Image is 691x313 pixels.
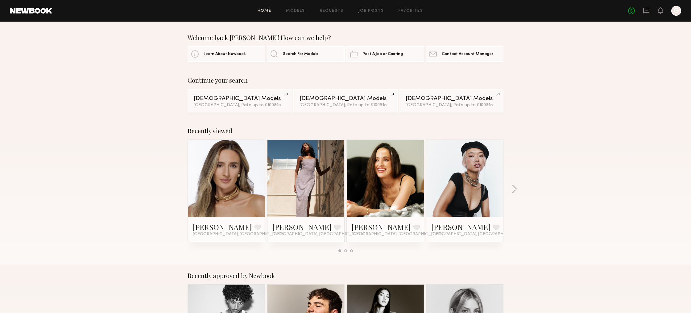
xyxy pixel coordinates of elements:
div: Continue your search [188,77,503,84]
span: [GEOGRAPHIC_DATA], [GEOGRAPHIC_DATA] [431,232,523,237]
div: [GEOGRAPHIC_DATA], Rate up to $100 [300,103,391,107]
a: [PERSON_NAME] [431,222,490,232]
span: & 1 other filter [486,103,512,107]
a: [PERSON_NAME] [272,222,332,232]
div: Recently viewed [188,127,503,135]
a: [PERSON_NAME] [352,222,411,232]
a: G [671,6,681,16]
a: Favorites [399,9,423,13]
a: [DEMOGRAPHIC_DATA] Models[GEOGRAPHIC_DATA], Rate up to $100&1other filter [293,89,397,112]
a: [PERSON_NAME] [193,222,252,232]
span: [GEOGRAPHIC_DATA], [GEOGRAPHIC_DATA] [352,232,444,237]
span: & 1 other filter [274,103,300,107]
span: Search For Models [283,52,318,56]
span: Contact Account Manager [442,52,493,56]
span: [GEOGRAPHIC_DATA], [GEOGRAPHIC_DATA] [272,232,364,237]
a: Search For Models [267,46,345,62]
span: & 1 other filter [380,103,406,107]
a: [DEMOGRAPHIC_DATA] Models[GEOGRAPHIC_DATA], Rate up to $100&1other filter [188,89,292,112]
a: Home [258,9,271,13]
a: Learn About Newbook [188,46,265,62]
a: Contact Account Manager [426,46,503,62]
a: Requests [320,9,344,13]
a: Job Posts [358,9,384,13]
div: [DEMOGRAPHIC_DATA] Models [194,96,285,102]
a: Post A Job or Casting [346,46,424,62]
a: Models [286,9,305,13]
div: [GEOGRAPHIC_DATA], Rate up to $100 [406,103,497,107]
span: [GEOGRAPHIC_DATA], [GEOGRAPHIC_DATA] [193,232,285,237]
div: [DEMOGRAPHIC_DATA] Models [300,96,391,102]
div: [DEMOGRAPHIC_DATA] Models [406,96,497,102]
span: Post A Job or Casting [362,52,403,56]
a: [DEMOGRAPHIC_DATA] Models[GEOGRAPHIC_DATA], Rate up to $100&1other filter [399,89,503,112]
div: [GEOGRAPHIC_DATA], Rate up to $100 [194,103,285,107]
span: Learn About Newbook [204,52,246,56]
div: Welcome back [PERSON_NAME]! How can we help? [188,34,503,41]
div: Recently approved by Newbook [188,272,503,279]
